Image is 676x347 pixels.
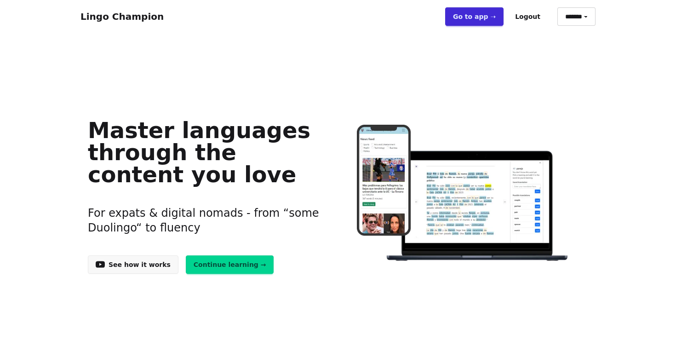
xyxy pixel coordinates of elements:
[88,195,324,246] h3: For expats & digital nomads - from “some Duolingo“ to fluency
[338,125,588,262] img: Learn languages online
[507,7,548,26] button: Logout
[445,7,504,26] a: Go to app ➝
[186,255,274,274] a: Continue learning →
[88,255,178,274] a: See how it works
[88,119,324,185] h1: Master languages through the content you love
[80,11,164,22] a: Lingo Champion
